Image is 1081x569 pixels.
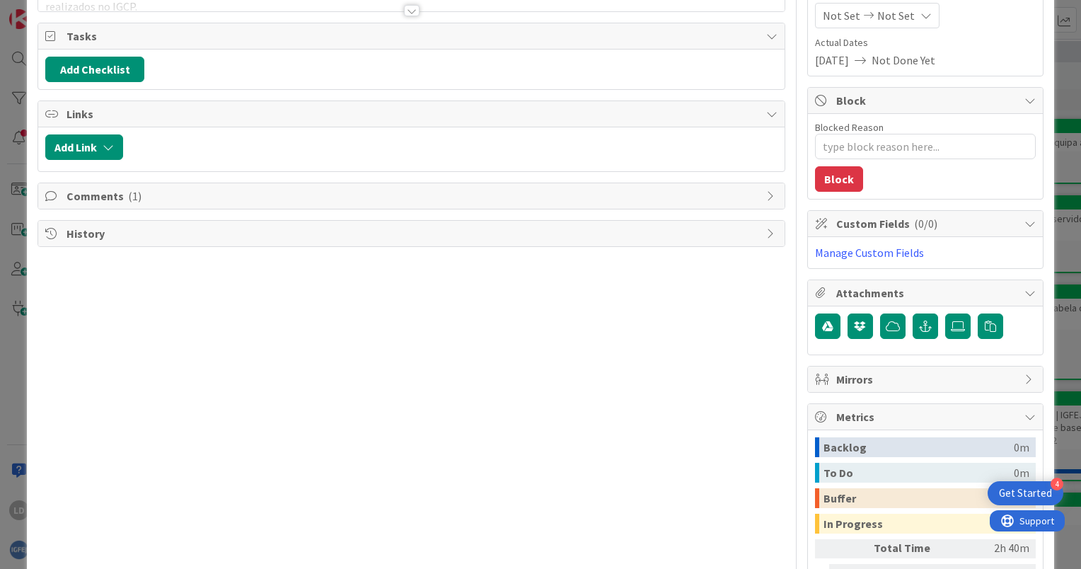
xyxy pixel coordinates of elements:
span: Metrics [836,408,1017,425]
div: Backlog [823,437,1014,457]
div: 0m [1014,437,1029,457]
span: [DATE] [815,52,849,69]
span: Not Set [823,7,860,24]
span: Tasks [67,28,759,45]
span: Links [67,105,759,122]
div: Open Get Started checklist, remaining modules: 4 [988,481,1063,505]
span: Custom Fields [836,215,1017,232]
div: In Progress [823,514,994,534]
span: Block [836,92,1017,109]
div: Total Time [874,539,952,558]
button: Block [815,166,863,192]
button: Add Checklist [45,57,144,82]
button: Add Link [45,134,123,160]
div: Buffer [823,488,1014,508]
span: Mirrors [836,371,1017,388]
span: Actual Dates [815,35,1036,50]
a: Manage Custom Fields [815,246,924,260]
div: 0m [1014,463,1029,483]
span: Attachments [836,284,1017,301]
div: 4 [1051,478,1063,490]
label: Blocked Reason [815,121,884,134]
span: History [67,225,759,242]
span: Not Done Yet [872,52,935,69]
div: 2h 40m [957,539,1029,558]
span: ( 1 ) [128,189,141,203]
div: To Do [823,463,1014,483]
span: Support [30,2,64,19]
div: Get Started [999,486,1052,500]
span: Comments [67,188,759,205]
span: ( 0/0 ) [914,217,937,231]
span: Not Set [877,7,915,24]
